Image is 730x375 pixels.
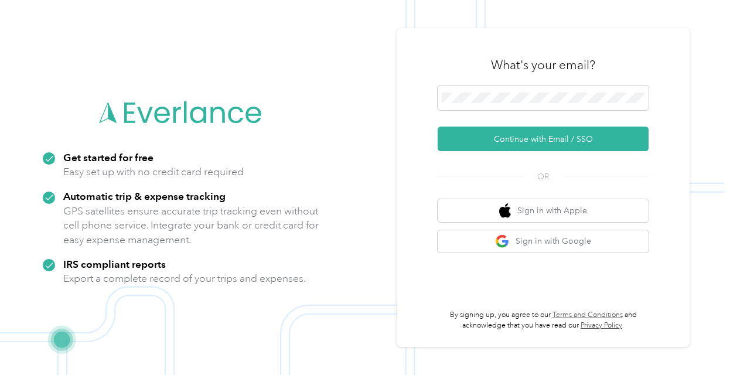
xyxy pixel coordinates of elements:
[63,204,319,247] p: GPS satellites ensure accurate trip tracking even without cell phone service. Integrate your bank...
[523,171,564,183] span: OR
[438,230,649,253] button: google logoSign in with Google
[495,234,510,249] img: google logo
[499,203,511,218] img: apple logo
[63,190,226,202] strong: Automatic trip & expense tracking
[438,310,649,330] p: By signing up, you agree to our and acknowledge that you have read our .
[438,199,649,222] button: apple logoSign in with Apple
[491,57,595,73] h3: What's your email?
[438,127,649,151] button: Continue with Email / SSO
[63,151,153,163] strong: Get started for free
[581,321,622,330] a: Privacy Policy
[63,258,166,270] strong: IRS compliant reports
[63,271,306,286] p: Export a complete record of your trips and expenses.
[664,309,730,375] iframe: Everlance-gr Chat Button Frame
[63,165,244,179] p: Easy set up with no credit card required
[552,311,623,319] a: Terms and Conditions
